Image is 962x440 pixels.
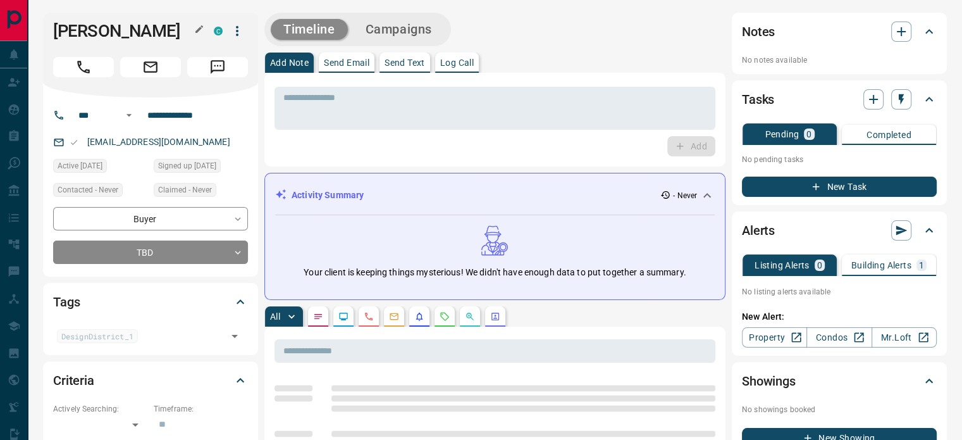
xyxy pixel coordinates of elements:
[806,327,872,348] a: Condos
[154,403,248,415] p: Timeframe:
[817,261,822,270] p: 0
[755,261,810,270] p: Listing Alerts
[53,365,248,396] div: Criteria
[490,311,500,322] svg: Agent Actions
[742,215,937,246] div: Alerts
[275,184,715,207] div: Activity Summary- Never
[53,21,195,41] h1: [PERSON_NAME]
[53,207,248,230] div: Buyer
[364,311,374,322] svg: Calls
[385,58,425,67] p: Send Text
[742,366,937,396] div: Showings
[872,327,937,348] a: Mr.Loft
[53,370,94,391] h2: Criteria
[313,311,323,322] svg: Notes
[304,266,686,279] p: Your client is keeping things mysterious! We didn't have enough data to put together a summary.
[270,312,280,321] p: All
[851,261,911,270] p: Building Alerts
[338,311,348,322] svg: Lead Browsing Activity
[214,27,223,35] div: condos.ca
[53,159,147,177] div: Mon Nov 22 2021
[58,160,102,172] span: Active [DATE]
[440,311,450,322] svg: Requests
[742,177,937,197] button: New Task
[53,241,248,264] div: TBD
[866,130,911,139] p: Completed
[70,138,78,147] svg: Email Valid
[154,159,248,177] div: Thu Mar 09 2017
[87,137,230,147] a: [EMAIL_ADDRESS][DOMAIN_NAME]
[742,404,937,415] p: No showings booked
[806,130,811,139] p: 0
[53,57,114,77] span: Call
[919,261,924,270] p: 1
[440,58,474,67] p: Log Call
[120,57,181,77] span: Email
[271,19,348,40] button: Timeline
[742,371,796,391] h2: Showings
[742,310,937,324] p: New Alert:
[353,19,445,40] button: Campaigns
[121,108,137,123] button: Open
[187,57,248,77] span: Message
[742,327,807,348] a: Property
[158,184,212,196] span: Claimed - Never
[742,286,937,298] p: No listing alerts available
[742,150,937,169] p: No pending tasks
[53,287,248,317] div: Tags
[765,130,799,139] p: Pending
[226,327,244,345] button: Open
[742,16,937,47] div: Notes
[742,84,937,115] div: Tasks
[742,22,775,42] h2: Notes
[292,189,364,202] p: Activity Summary
[742,89,774,110] h2: Tasks
[324,58,369,67] p: Send Email
[158,160,216,172] span: Signed up [DATE]
[414,311,424,322] svg: Listing Alerts
[58,184,118,196] span: Contacted - Never
[742,54,937,66] p: No notes available
[673,190,697,201] p: - Never
[465,311,475,322] svg: Opportunities
[53,292,80,312] h2: Tags
[270,58,309,67] p: Add Note
[389,311,399,322] svg: Emails
[742,220,775,241] h2: Alerts
[53,403,147,415] p: Actively Searching:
